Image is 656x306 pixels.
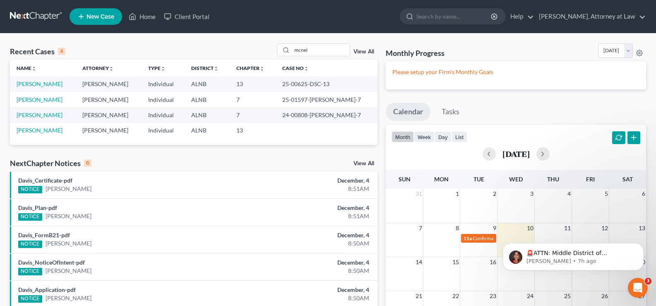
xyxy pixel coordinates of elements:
a: Home [125,9,160,24]
span: 11 [563,223,572,233]
td: Individual [142,76,185,92]
button: month [392,131,414,142]
input: Search by name... [292,44,350,56]
i: unfold_more [260,66,264,71]
span: 10 [526,223,534,233]
td: 13 [230,123,276,138]
span: 13 [638,223,646,233]
span: Wed [509,176,523,183]
a: Davis_Plan-pdf [18,204,57,211]
span: 25 [563,291,572,301]
a: View All [353,161,374,166]
div: Recent Cases [10,46,65,56]
a: Davis_Application-pdf [18,286,76,293]
td: 25-00625-DSC-13 [276,76,378,92]
a: [PERSON_NAME] [46,212,91,220]
td: Individual [142,123,185,138]
td: [PERSON_NAME] [76,76,142,92]
iframe: Intercom live chat [628,278,648,298]
span: Thu [547,176,559,183]
h2: [DATE] [502,149,530,158]
button: day [435,131,452,142]
p: Please setup your Firm's Monthly Goals [392,68,639,76]
td: [PERSON_NAME] [76,123,142,138]
span: 3 [645,278,651,284]
div: 8:51AM [258,185,369,193]
a: Chapterunfold_more [236,65,264,71]
span: New Case [87,14,114,20]
a: View All [353,49,374,55]
h3: Monthly Progress [386,48,445,58]
div: 8:51AM [258,212,369,220]
div: 8:50AM [258,239,369,248]
a: Attorneyunfold_more [82,65,114,71]
td: ALNB [185,92,230,107]
a: Districtunfold_more [191,65,219,71]
a: Client Portal [160,9,214,24]
span: Confirmation Date for [PERSON_NAME] [473,235,560,241]
a: Help [506,9,534,24]
a: Nameunfold_more [17,65,36,71]
div: December, 4 [258,204,369,212]
a: Davis_NoticeOfIntent-pdf [18,259,85,266]
a: [PERSON_NAME] [17,127,62,134]
a: [PERSON_NAME] [46,239,91,248]
td: Individual [142,107,185,123]
div: December, 4 [258,286,369,294]
div: December, 4 [258,231,369,239]
a: Davis_Certificate-pdf [18,177,72,184]
span: 31 [415,189,423,199]
a: [PERSON_NAME] [46,294,91,302]
a: [PERSON_NAME], Attorney at Law [535,9,646,24]
span: 15 [452,257,460,267]
span: 1 [455,189,460,199]
td: ALNB [185,123,230,138]
div: December, 4 [258,258,369,267]
div: NOTICE [18,186,42,193]
a: Tasks [434,103,467,121]
a: Typeunfold_more [148,65,166,71]
iframe: Intercom notifications message [490,226,656,284]
td: [PERSON_NAME] [76,92,142,107]
td: 7 [230,107,276,123]
div: NOTICE [18,241,42,248]
div: 4 [58,48,65,55]
td: 13 [230,76,276,92]
span: Fri [586,176,595,183]
div: NOTICE [18,268,42,275]
span: Sat [622,176,633,183]
td: [PERSON_NAME] [76,107,142,123]
span: 14 [415,257,423,267]
span: 3 [529,189,534,199]
button: list [452,131,467,142]
td: 7 [230,92,276,107]
a: Case Nounfold_more [282,65,309,71]
a: Davis_FormB21-pdf [18,231,70,239]
a: [PERSON_NAME] [17,111,62,118]
span: 24 [526,291,534,301]
span: 11a [464,235,472,241]
i: unfold_more [31,66,36,71]
a: Calendar [386,103,430,121]
td: 24-00808-[PERSON_NAME]-7 [276,107,378,123]
button: week [414,131,435,142]
td: ALNB [185,107,230,123]
a: [PERSON_NAME] [17,96,62,103]
td: ALNB [185,76,230,92]
div: NOTICE [18,213,42,221]
td: 25-01597-[PERSON_NAME]-7 [276,92,378,107]
i: unfold_more [304,66,309,71]
div: 8:50AM [258,267,369,275]
span: 5 [604,189,609,199]
i: unfold_more [214,66,219,71]
div: 6 [84,159,91,167]
a: [PERSON_NAME] [17,80,62,87]
td: Individual [142,92,185,107]
span: 9 [492,223,497,233]
span: 16 [489,257,497,267]
span: 21 [415,291,423,301]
